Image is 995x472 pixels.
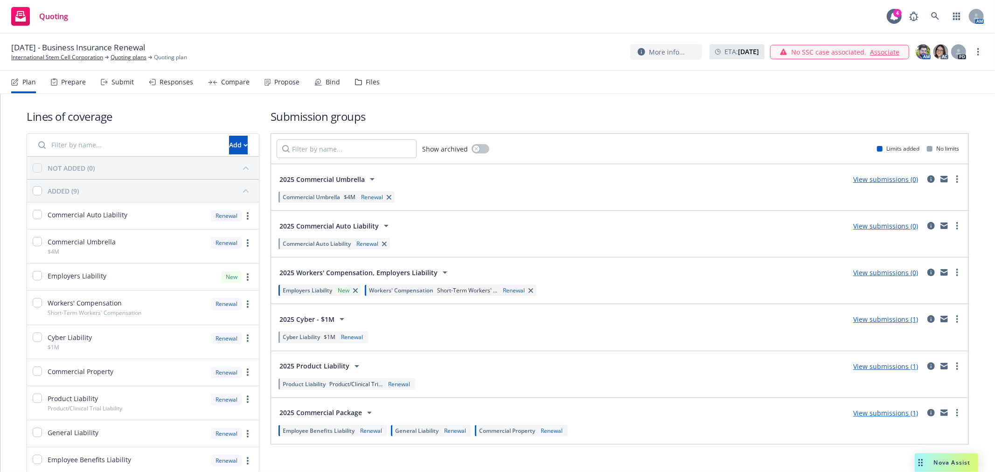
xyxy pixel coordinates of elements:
span: Commercial Auto Liability [48,210,127,220]
a: View submissions (1) [853,362,918,371]
div: ADDED (9) [48,186,79,196]
img: photo [916,44,931,59]
span: ETA : [724,47,759,56]
span: [DATE] - Business Insurance Renewal [11,42,145,53]
span: Product Liability [283,380,326,388]
button: 2025 Commercial Auto Liability [277,216,395,235]
span: Product/Clinical Tri... [329,380,383,388]
div: Renewal [359,193,385,201]
div: Renewal [211,428,242,439]
a: circleInformation [925,220,937,231]
div: Renewal [358,427,384,435]
a: more [242,428,253,439]
div: Renewal [211,455,242,466]
span: Cyber Liability [48,333,92,342]
a: more [242,455,253,466]
a: circleInformation [925,361,937,372]
div: Renewal [442,427,468,435]
a: mail [939,407,950,418]
div: Renewal [211,394,242,405]
a: more [242,333,253,344]
button: 2025 Cyber - $1M [277,310,350,328]
div: Renewal [211,237,242,249]
span: Employee Benefits Liability [48,455,131,465]
span: Product Liability [48,394,98,403]
div: Renewal [211,333,242,344]
span: Show archived [422,144,468,154]
a: mail [939,220,950,231]
button: 2025 Workers' Compensation, Employers Liability [277,263,453,282]
div: NOT ADDED (0) [48,163,95,173]
div: Renewal [211,298,242,310]
div: Plan [22,78,36,86]
a: more [242,367,253,378]
a: Switch app [947,7,966,26]
a: Associate [870,47,899,57]
span: 2025 Commercial Umbrella [279,174,365,184]
h1: Lines of coverage [27,109,259,124]
span: Nova Assist [934,458,971,466]
a: Quoting plans [111,53,146,62]
div: Bind [326,78,340,86]
a: International Stem Cell Corporation [11,53,103,62]
a: more [242,237,253,249]
span: General Liability [395,427,438,435]
span: Short-Term Workers' ... [437,286,497,294]
span: No SSC case associated. [791,47,866,57]
div: Renewal [539,427,564,435]
a: Quoting [7,3,72,29]
span: $4M [344,193,355,201]
a: View submissions (1) [853,409,918,417]
a: mail [939,267,950,278]
a: circleInformation [925,407,937,418]
span: 2025 Cyber - $1M [279,314,334,324]
input: Filter by name... [33,136,223,154]
span: Commercial Umbrella [283,193,340,201]
button: 2025 Commercial Umbrella [277,170,381,188]
button: More info... [630,44,702,60]
span: More info... [649,47,685,57]
img: photo [933,44,948,59]
span: 2025 Product Liability [279,361,349,371]
span: Product/Clinical Trial Liability [48,404,122,412]
span: Employee Benefits Liability [283,427,355,435]
span: Workers' Compensation [48,298,122,308]
a: View submissions (0) [853,175,918,184]
a: more [952,407,963,418]
span: Commercial Auto Liability [283,240,351,248]
a: circleInformation [925,313,937,325]
a: circleInformation [925,174,937,185]
a: mail [939,361,950,372]
button: Nova Assist [915,453,978,472]
a: more [242,298,253,310]
button: Add [229,136,248,154]
strong: [DATE] [738,47,759,56]
div: Compare [221,78,250,86]
a: more [242,394,253,405]
div: Renewal [339,333,365,341]
div: Prepare [61,78,86,86]
a: Search [926,7,945,26]
a: View submissions (0) [853,268,918,277]
span: Short-Term Workers' Compensation [48,309,141,317]
span: General Liability [48,428,98,437]
span: $1M [48,343,59,351]
a: more [952,174,963,185]
div: New [221,271,242,283]
a: more [242,210,253,222]
div: Renewal [501,286,527,294]
button: 2025 Commercial Package [277,403,378,422]
a: circleInformation [925,267,937,278]
span: Employers Liability [48,271,106,281]
div: Renewal [211,210,242,222]
input: Filter by name... [277,139,417,158]
span: $4M [48,248,59,256]
a: Report a Bug [905,7,923,26]
span: 2025 Commercial Package [279,408,362,417]
div: Renewal [355,240,380,248]
a: mail [939,313,950,325]
span: Workers' Compensation [369,286,433,294]
a: more [242,271,253,283]
div: New [336,286,351,294]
